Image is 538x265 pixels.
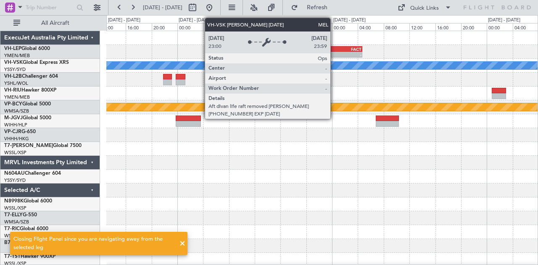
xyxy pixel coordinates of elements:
[4,115,51,121] a: M-JGVJGlobal 5000
[4,171,61,176] a: N604AUChallenger 604
[229,23,255,31] div: 08:00
[334,47,362,52] div: FACT
[410,4,439,13] div: Quick Links
[4,52,30,59] a: YMEN/MEB
[4,150,26,156] a: WSSL/XSP
[4,66,26,73] a: YSSY/SYD
[306,52,334,57] div: -
[4,102,51,107] a: VP-BCYGlobal 5000
[4,108,29,114] a: WMSA/SZB
[9,16,91,30] button: All Aircraft
[4,219,29,225] a: WMSA/SZB
[4,213,23,218] span: T7-ELLY
[332,23,358,31] div: 00:00
[4,205,26,211] a: WSSL/XSP
[4,46,21,51] span: VH-LEP
[13,235,175,252] div: Closing Flight Panel since you are navigating away from the selected leg
[179,17,211,24] div: [DATE] - [DATE]
[409,23,435,31] div: 12:00
[4,171,25,176] span: N604AU
[4,177,26,184] a: YSSY/SYD
[461,23,487,31] div: 20:00
[4,60,69,65] a: VH-VSKGlobal Express XRS
[4,143,82,148] a: T7-[PERSON_NAME]Global 7500
[108,17,140,24] div: [DATE] - [DATE]
[306,47,334,52] div: SBGR
[280,23,306,31] div: 16:00
[435,23,461,31] div: 16:00
[4,46,50,51] a: VH-LEPGlobal 6000
[4,122,27,128] a: WIHH/HLP
[358,23,383,31] div: 04:00
[126,23,151,31] div: 16:00
[4,213,37,218] a: T7-ELLYG-550
[4,199,24,204] span: N8998K
[300,5,335,10] span: Refresh
[152,23,177,31] div: 20:00
[255,23,280,31] div: 12:00
[4,102,22,107] span: VP-BCY
[287,1,338,14] button: Refresh
[4,88,21,93] span: VH-RIU
[334,52,362,57] div: -
[203,23,229,31] div: 04:00
[4,115,23,121] span: M-JGVJ
[4,129,36,134] a: VP-CJRG-650
[306,23,332,31] div: 20:00
[4,60,23,65] span: VH-VSK
[4,136,29,142] a: VHHH/HKG
[393,1,456,14] button: Quick Links
[177,23,203,31] div: 00:00
[487,23,512,31] div: 00:00
[4,74,22,79] span: VH-L2B
[4,199,52,204] a: N8998KGlobal 6000
[4,94,30,100] a: YMEN/MEB
[4,143,53,148] span: T7-[PERSON_NAME]
[4,80,28,87] a: YSHL/WOL
[333,17,366,24] div: [DATE] - [DATE]
[143,4,182,11] span: [DATE] - [DATE]
[4,88,56,93] a: VH-RIUHawker 800XP
[4,129,21,134] span: VP-CJR
[22,20,89,26] span: All Aircraft
[4,74,58,79] a: VH-L2BChallenger 604
[488,17,520,24] div: [DATE] - [DATE]
[26,1,74,14] input: Trip Number
[384,23,409,31] div: 08:00
[100,23,126,31] div: 12:00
